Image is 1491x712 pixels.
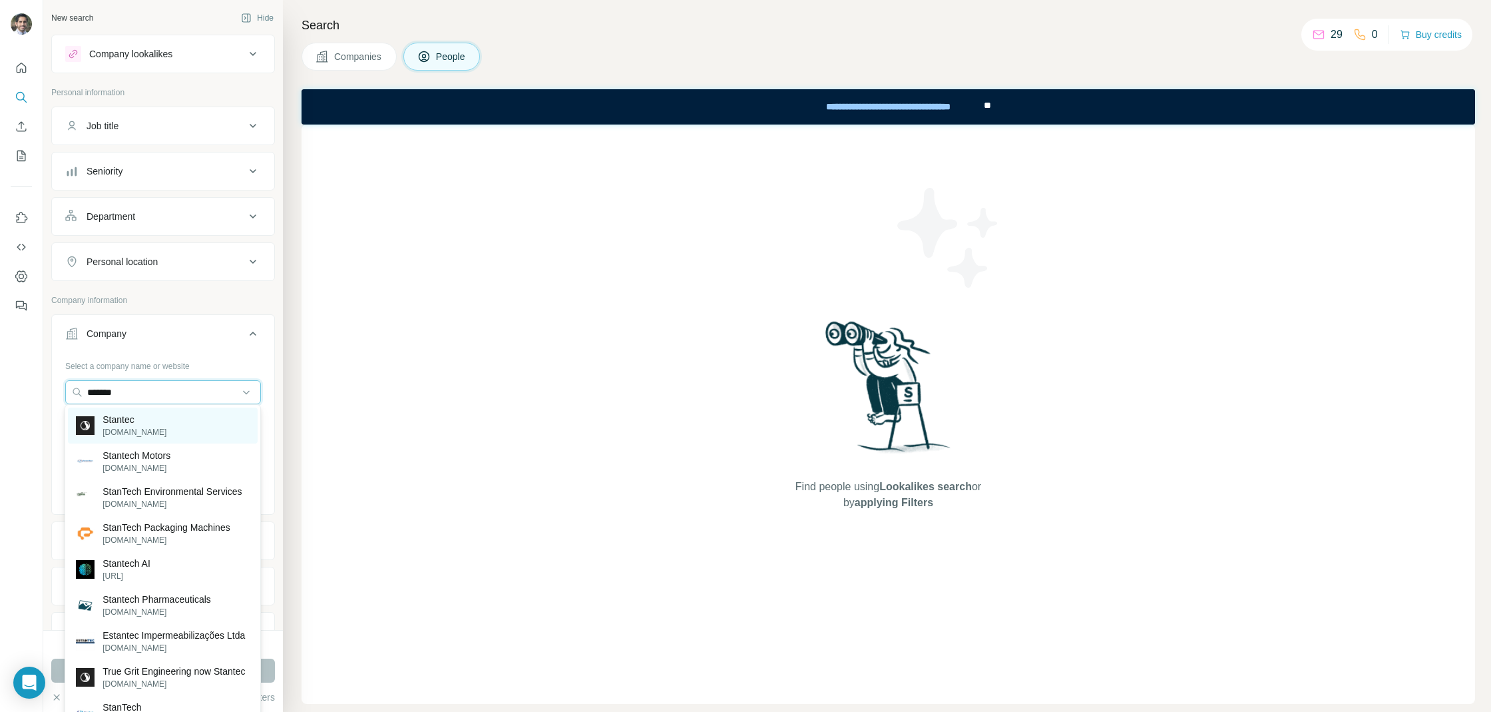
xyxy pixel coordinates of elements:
p: 0 [1372,27,1378,43]
p: [DOMAIN_NAME] [103,498,242,510]
img: Surfe Illustration - Stars [889,178,1008,298]
div: Personal location [87,255,158,268]
p: Stantech Motors [103,449,170,462]
p: Stantech Pharmaceuticals [103,593,211,606]
button: Use Surfe on LinkedIn [11,206,32,230]
p: True Grit Engineering now Stantec [103,665,245,678]
button: My lists [11,144,32,168]
img: Stantech AI [76,560,95,579]
p: Stantec [103,413,166,426]
div: Seniority [87,165,122,178]
p: 29 [1331,27,1343,43]
p: StanTech Environmental Services [103,485,242,498]
p: [DOMAIN_NAME] [103,534,230,546]
button: Company lookalikes [52,38,274,70]
div: Open Intercom Messenger [13,667,45,699]
span: Lookalikes search [879,481,972,492]
p: [URL] [103,570,150,582]
p: [DOMAIN_NAME] [103,426,166,438]
img: StanTech Packaging Machines [76,524,95,543]
span: People [436,50,467,63]
span: applying Filters [855,497,933,508]
button: Use Surfe API [11,235,32,259]
span: Find people using or by [781,479,994,511]
div: Department [87,210,135,223]
iframe: Banner [302,89,1475,125]
img: Surfe Illustration - Woman searching with binoculars [819,318,958,466]
button: Job title [52,110,274,142]
p: [DOMAIN_NAME] [103,642,245,654]
button: Annual revenue ($) [52,615,274,647]
h4: Search [302,16,1475,35]
button: Search [11,85,32,109]
p: StanTech Packaging Machines [103,521,230,534]
button: Dashboard [11,264,32,288]
button: Seniority [52,155,274,187]
img: Estantec Impermeabilizações Ltda [76,632,95,651]
p: Estantec Impermeabilizações Ltda [103,629,245,642]
p: [DOMAIN_NAME] [103,462,170,474]
button: HQ location [52,570,274,602]
img: Stantech Pharmaceuticals [76,596,95,615]
img: True Grit Engineering now Stantec [76,668,95,687]
div: Select a company name or website [65,355,261,372]
p: Company information [51,294,275,306]
p: Personal information [51,87,275,99]
button: Company [52,318,274,355]
span: Companies [334,50,383,63]
img: StanTech Environmental Services [76,488,95,507]
button: Enrich CSV [11,115,32,139]
div: Company [87,327,126,340]
img: Stantech Motors [76,452,95,471]
button: Clear [51,691,89,704]
img: Avatar [11,13,32,35]
p: [DOMAIN_NAME] [103,678,245,690]
button: Department [52,200,274,232]
button: Industry [52,525,274,557]
p: [DOMAIN_NAME] [103,606,211,618]
div: Company lookalikes [89,47,172,61]
button: Hide [232,8,283,28]
button: Feedback [11,294,32,318]
div: New search [51,12,93,24]
button: Buy credits [1400,25,1462,44]
img: Stantec [76,416,95,435]
button: Personal location [52,246,274,278]
button: Quick start [11,56,32,80]
div: Job title [87,119,118,133]
p: Stantech AI [103,557,150,570]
